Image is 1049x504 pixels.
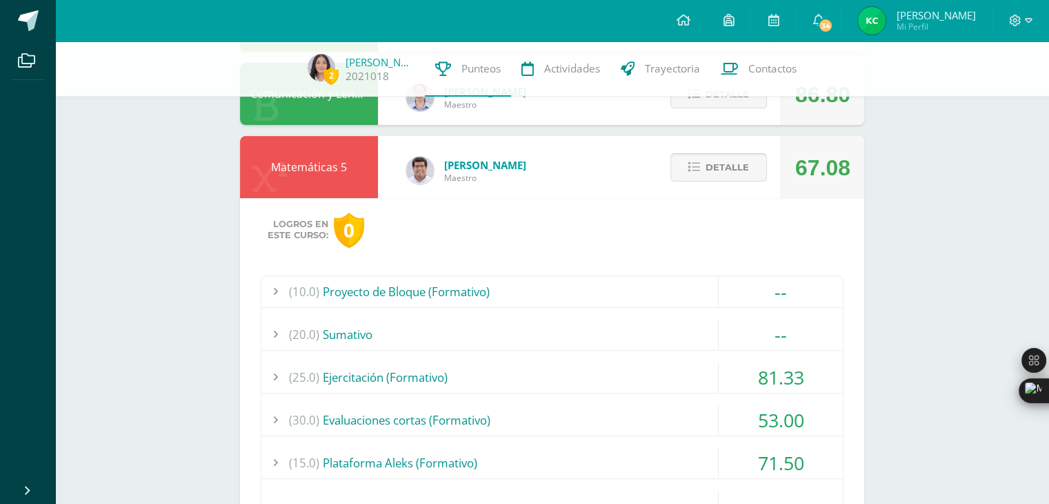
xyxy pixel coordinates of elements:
[289,276,319,307] span: (10.0)
[240,136,378,198] div: Matemáticas 5
[261,405,843,436] div: Evaluaciones cortas (Formativo)
[261,276,843,307] div: Proyecto de Bloque (Formativo)
[261,362,843,393] div: Ejercitación (Formativo)
[406,84,434,111] img: daba15fc5312cea3888e84612827f950.png
[289,447,319,478] span: (15.0)
[511,41,610,97] a: Actividades
[444,99,526,110] span: Maestro
[444,172,526,184] span: Maestro
[719,405,843,436] div: 53.00
[719,276,843,307] div: --
[334,213,364,248] div: 0
[719,362,843,393] div: 81.33
[289,405,319,436] span: (30.0)
[346,69,389,84] a: 2021018
[706,155,749,180] span: Detalle
[610,41,710,97] a: Trayectoria
[645,61,700,76] span: Trayectoria
[748,61,797,76] span: Contactos
[425,41,511,97] a: Punteos
[261,319,843,350] div: Sumativo
[444,158,526,172] span: [PERSON_NAME]
[710,41,807,97] a: Contactos
[544,61,600,76] span: Actividades
[795,137,850,199] div: 67.08
[858,7,886,35] img: 1cb5b66a2bdc2107615d7c65ab6563a9.png
[670,153,767,182] button: Detalle
[461,61,501,76] span: Punteos
[323,67,339,84] span: 2
[268,219,328,241] span: Logros en este curso:
[896,21,975,32] span: Mi Perfil
[719,447,843,478] div: 71.50
[896,8,975,22] span: [PERSON_NAME]
[289,362,319,393] span: (25.0)
[346,55,414,69] a: [PERSON_NAME]
[308,54,335,81] img: 6be5a4e3db0b8a49161eb5c2d5f83f91.png
[719,319,843,350] div: --
[289,319,319,350] span: (20.0)
[261,447,843,478] div: Plataforma Aleks (Formativo)
[818,18,833,33] span: 34
[406,157,434,184] img: 01ec045deed16b978cfcd964fb0d0c55.png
